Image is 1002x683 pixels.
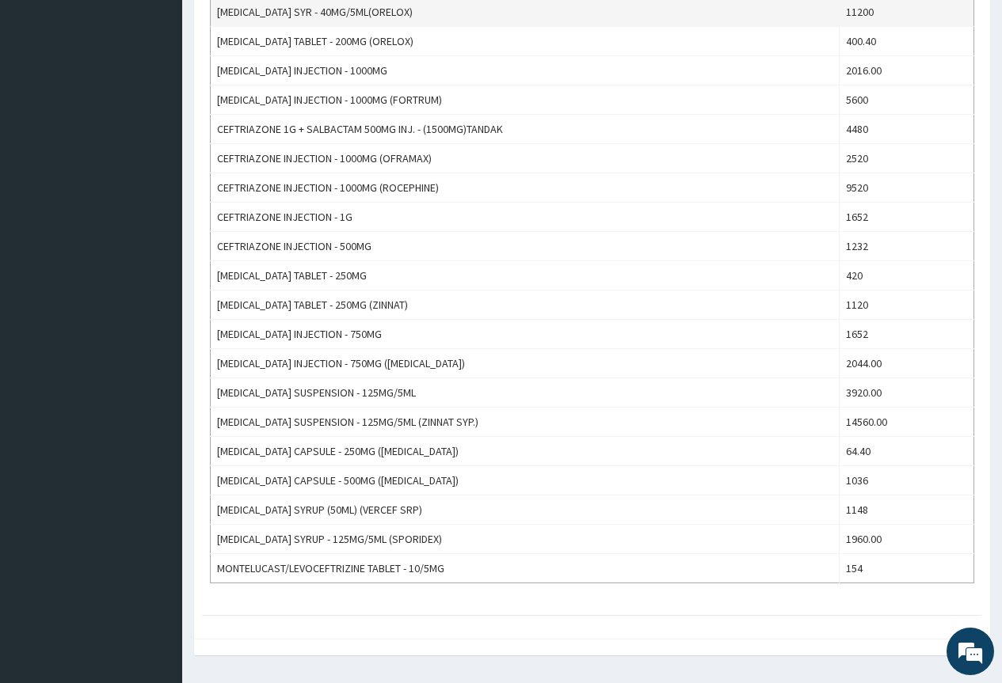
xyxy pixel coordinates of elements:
td: [MEDICAL_DATA] CAPSULE - 500MG ([MEDICAL_DATA]) [211,466,840,495]
td: 14560.00 [839,408,973,437]
td: [MEDICAL_DATA] SYRUP - 125MG/5ML (SPORIDEX) [211,525,840,554]
td: CEFTRIAZONE INJECTION - 1G [211,203,840,232]
div: Minimize live chat window [260,8,298,46]
td: [MEDICAL_DATA] SUSPENSION - 125MG/5ML (ZINNAT SYP.) [211,408,840,437]
td: [MEDICAL_DATA] INJECTION - 750MG ([MEDICAL_DATA]) [211,349,840,378]
textarea: Type your message and hit 'Enter' [8,432,302,488]
td: 1652 [839,203,973,232]
td: 420 [839,261,973,290]
td: 2520 [839,144,973,173]
td: 9520 [839,173,973,203]
td: 1148 [839,495,973,525]
td: CEFTRIAZONE 1G + SALBACTAM 500MG INJ. - (1500MG)TANDAK [211,115,840,144]
span: We're online! [92,199,219,359]
div: Chat with us now [82,89,266,109]
td: 3920.00 [839,378,973,408]
td: 4480 [839,115,973,144]
td: 400.40 [839,27,973,56]
td: 1036 [839,466,973,495]
td: [MEDICAL_DATA] INJECTION - 750MG [211,320,840,349]
td: CEFTRIAZONE INJECTION - 1000MG (OFRAMAX) [211,144,840,173]
td: [MEDICAL_DATA] TABLET - 200MG (ORELOX) [211,27,840,56]
td: 1652 [839,320,973,349]
td: 2044.00 [839,349,973,378]
td: [MEDICAL_DATA] TABLET - 250MG [211,261,840,290]
td: MONTELUCAST/LEVOCEFTRIZINE TABLET - 10/5MG [211,554,840,583]
td: 1232 [839,232,973,261]
td: 64.40 [839,437,973,466]
td: CEFTRIAZONE INJECTION - 1000MG (ROCEPHINE) [211,173,840,203]
td: [MEDICAL_DATA] CAPSULE - 250MG ([MEDICAL_DATA]) [211,437,840,466]
td: 154 [839,554,973,583]
td: 2016.00 [839,56,973,85]
td: [MEDICAL_DATA] SYRUP (50ML) (VERCEF SRP) [211,495,840,525]
td: [MEDICAL_DATA] TABLET - 250MG (ZINNAT) [211,290,840,320]
td: [MEDICAL_DATA] INJECTION - 1000MG (FORTRUM) [211,85,840,115]
td: 5600 [839,85,973,115]
td: 1960.00 [839,525,973,554]
td: CEFTRIAZONE INJECTION - 500MG [211,232,840,261]
td: [MEDICAL_DATA] INJECTION - 1000MG [211,56,840,85]
td: 1120 [839,290,973,320]
img: d_794563401_company_1708531726252_794563401 [29,79,64,119]
td: [MEDICAL_DATA] SUSPENSION - 125MG/5ML [211,378,840,408]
